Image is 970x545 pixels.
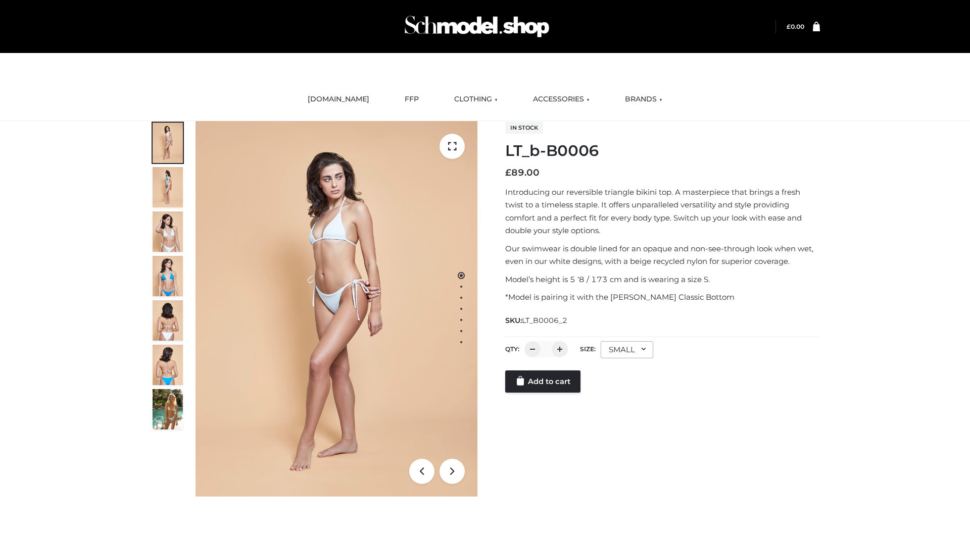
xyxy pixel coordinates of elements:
[580,345,596,353] label: Size:
[300,88,377,111] a: [DOMAIN_NAME]
[153,211,183,252] img: ArielClassicBikiniTop_CloudNine_AzureSky_OW114ECO_3-scaled.jpg
[153,345,183,385] img: ArielClassicBikiniTop_CloudNine_AzureSky_OW114ECO_8-scaled.jpg
[505,314,568,326] span: SKU:
[153,167,183,207] img: ArielClassicBikiniTop_CloudNine_AzureSky_OW114ECO_2-scaled.jpg
[196,121,477,497] img: LT_b-B0006
[505,167,540,178] bdi: 89.00
[153,256,183,296] img: ArielClassicBikiniTop_CloudNine_AzureSky_OW114ECO_4-scaled.jpg
[505,242,820,268] p: Our swimwear is double lined for an opaque and non-see-through look when wet, even in our white d...
[505,273,820,286] p: Model’s height is 5 ‘8 / 173 cm and is wearing a size S.
[505,186,820,237] p: Introducing our reversible triangle bikini top. A masterpiece that brings a fresh twist to a time...
[447,88,505,111] a: CLOTHING
[401,7,553,46] img: Schmodel Admin 964
[525,88,597,111] a: ACCESSORIES
[522,316,567,325] span: LT_B0006_2
[153,389,183,429] img: Arieltop_CloudNine_AzureSky2.jpg
[617,88,670,111] a: BRANDS
[505,370,580,393] a: Add to cart
[153,300,183,341] img: ArielClassicBikiniTop_CloudNine_AzureSky_OW114ECO_7-scaled.jpg
[153,123,183,163] img: ArielClassicBikiniTop_CloudNine_AzureSky_OW114ECO_1-scaled.jpg
[505,167,511,178] span: £
[601,341,653,358] div: SMALL
[787,23,804,30] a: £0.00
[397,88,426,111] a: FFP
[505,142,820,160] h1: LT_b-B0006
[505,345,519,353] label: QTY:
[787,23,804,30] bdi: 0.00
[787,23,791,30] span: £
[505,122,543,134] span: In stock
[505,291,820,304] p: *Model is pairing it with the [PERSON_NAME] Classic Bottom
